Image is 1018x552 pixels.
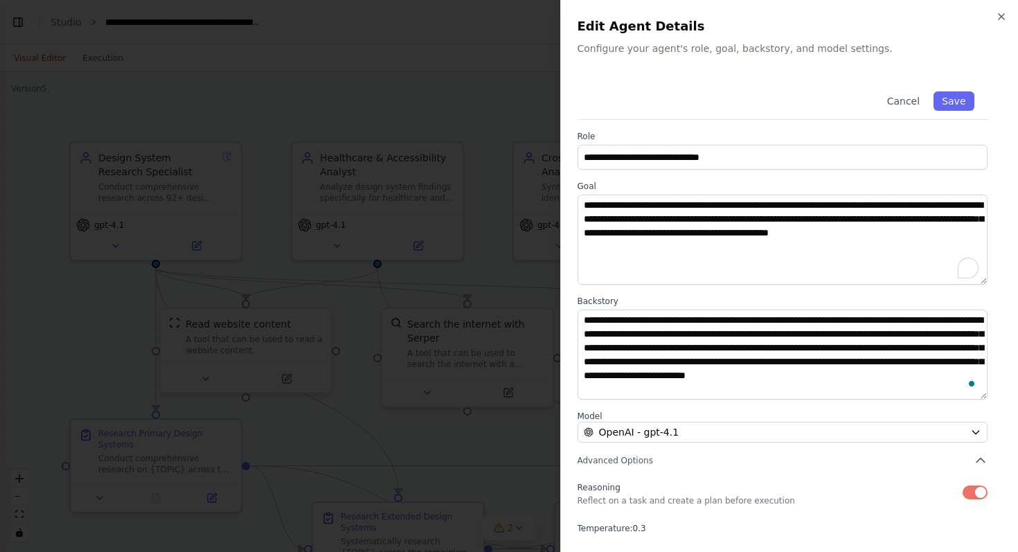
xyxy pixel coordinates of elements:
span: OpenAI - gpt-4.1 [599,425,679,439]
button: Save [934,91,974,111]
textarea: To enrich screen reader interactions, please activate Accessibility in Grammarly extension settings [578,195,988,285]
button: OpenAI - gpt-4.1 [578,422,988,443]
h2: Edit Agent Details [578,17,1002,36]
p: Reflect on a task and create a plan before execution [578,495,795,506]
label: Model [578,411,988,422]
textarea: To enrich screen reader interactions, please activate Accessibility in Grammarly extension settings [578,310,988,400]
button: Advanced Options [578,454,988,468]
button: Cancel [878,91,927,111]
label: Goal [578,181,988,192]
span: Temperature: 0.3 [578,523,646,534]
span: Reasoning [578,483,620,492]
p: Configure your agent's role, goal, backstory, and model settings. [578,42,1002,55]
label: Backstory [578,296,988,307]
span: Advanced Options [578,455,653,466]
label: Role [578,131,988,142]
